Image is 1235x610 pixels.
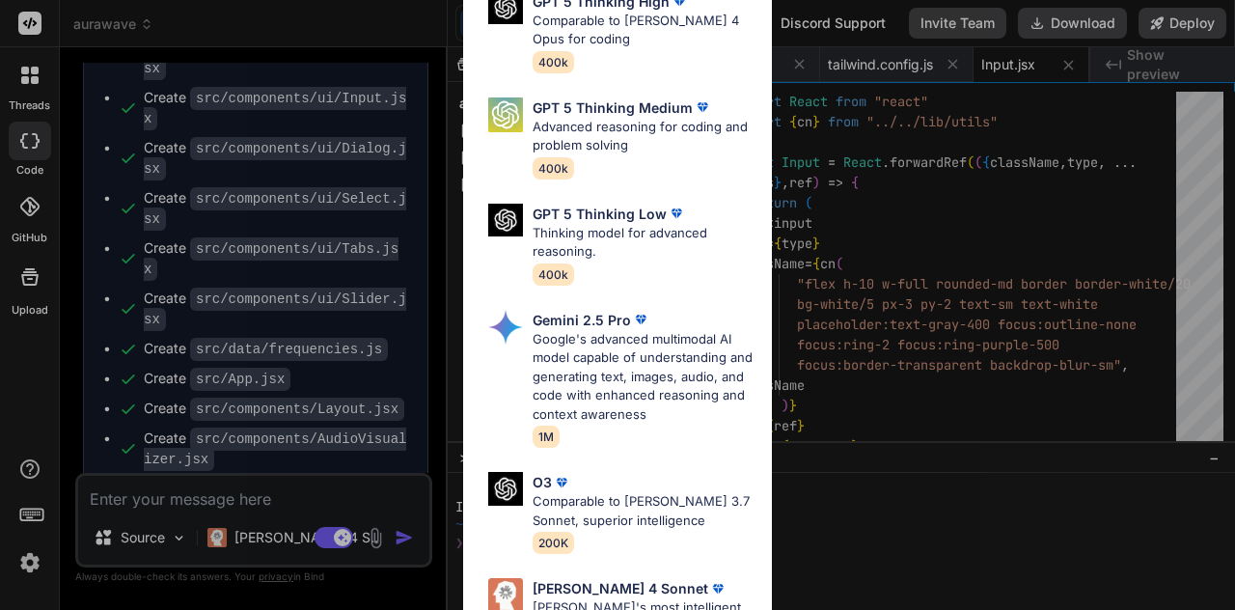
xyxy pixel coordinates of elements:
[533,204,667,224] p: GPT 5 Thinking Low
[533,97,693,118] p: GPT 5 Thinking Medium
[488,472,523,506] img: Pick Models
[667,204,686,223] img: premium
[533,157,574,180] span: 400k
[533,578,708,598] p: [PERSON_NAME] 4 Sonnet
[533,263,574,286] span: 400k
[631,310,650,329] img: premium
[533,330,756,425] p: Google's advanced multimodal AI model capable of understanding and generating text, images, audio...
[533,426,560,448] span: 1M
[533,12,756,49] p: Comparable to [PERSON_NAME] 4 Opus for coding
[533,310,631,330] p: Gemini 2.5 Pro
[533,532,574,554] span: 200K
[693,97,712,117] img: premium
[533,51,574,73] span: 400k
[488,204,523,237] img: Pick Models
[708,579,727,598] img: premium
[533,472,552,492] p: O3
[488,97,523,132] img: Pick Models
[552,473,571,492] img: premium
[533,224,756,262] p: Thinking model for advanced reasoning.
[533,118,756,155] p: Advanced reasoning for coding and problem solving
[533,492,756,530] p: Comparable to [PERSON_NAME] 3.7 Sonnet, superior intelligence
[488,310,523,345] img: Pick Models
